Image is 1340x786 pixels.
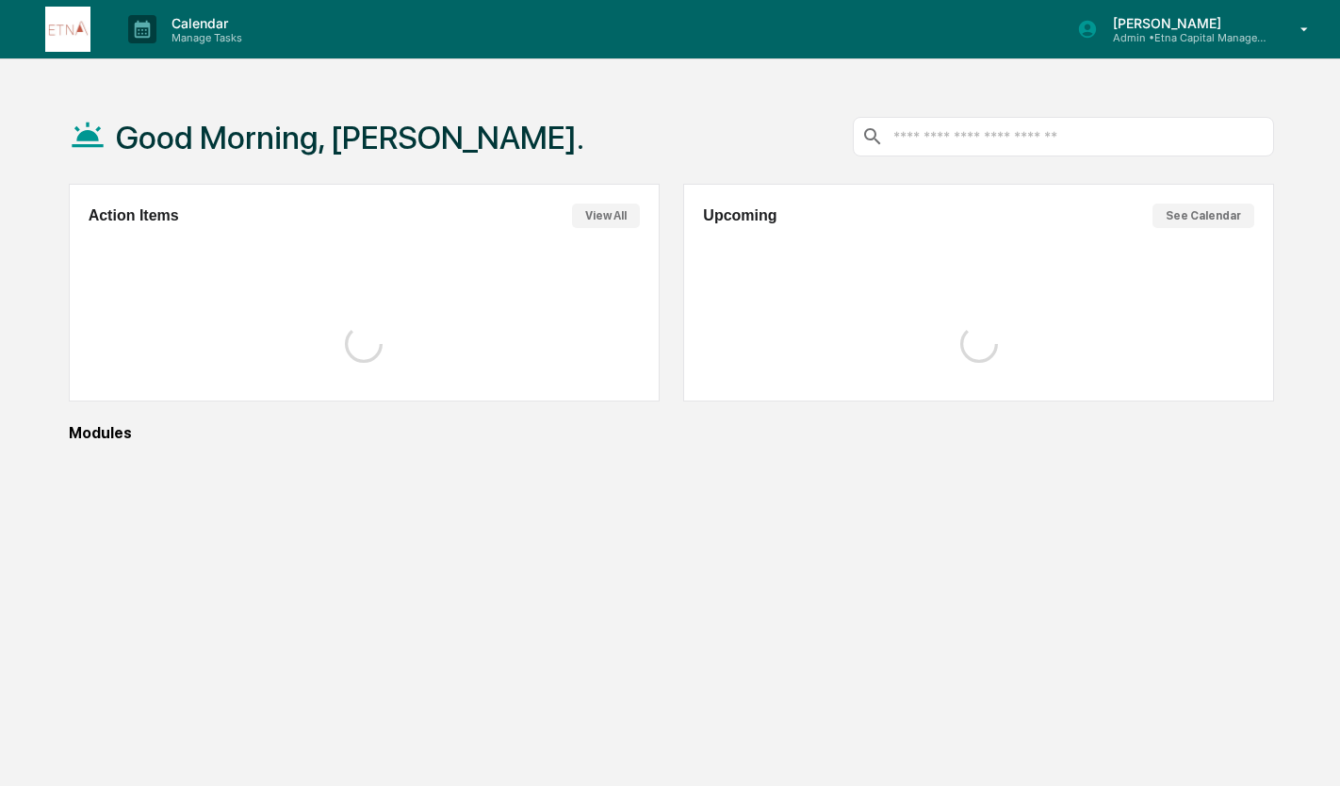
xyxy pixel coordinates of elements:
p: Calendar [156,15,252,31]
h2: Upcoming [703,207,776,224]
img: logo [45,7,90,52]
div: Modules [69,424,1275,442]
p: Manage Tasks [156,31,252,44]
h2: Action Items [89,207,179,224]
button: View All [572,204,640,228]
button: See Calendar [1152,204,1254,228]
p: Admin • Etna Capital Management [1098,31,1273,44]
h1: Good Morning, [PERSON_NAME]. [116,119,584,156]
p: [PERSON_NAME] [1098,15,1273,31]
